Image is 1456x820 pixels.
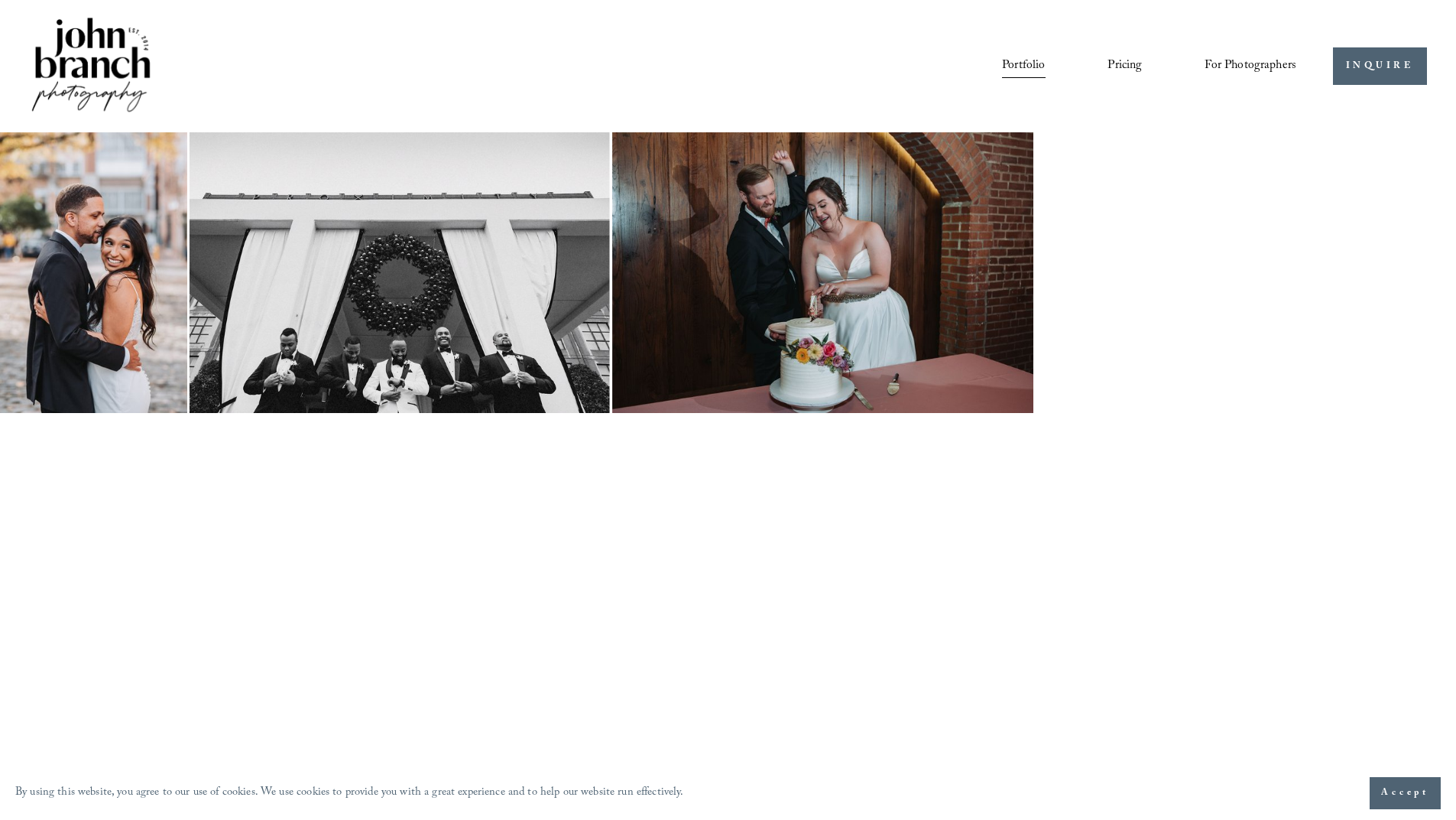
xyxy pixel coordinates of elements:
[1002,53,1045,79] a: Portfolio
[1370,777,1441,809] button: Accept
[1205,53,1296,79] a: folder dropdown
[1333,47,1427,85] a: INQUIRE
[15,783,684,805] p: By using this website, you agree to our use of cookies. We use cookies to provide you with a grea...
[190,132,610,413] img: Group of men in tuxedos standing under a large wreath on a building's entrance.
[1107,53,1142,79] a: Pricing
[612,132,1033,413] img: A couple is playfully cutting their wedding cake. The bride is wearing a white strapless gown, an...
[1205,54,1296,78] span: For Photographers
[1381,786,1429,801] span: Accept
[29,15,153,118] img: John Branch IV Photography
